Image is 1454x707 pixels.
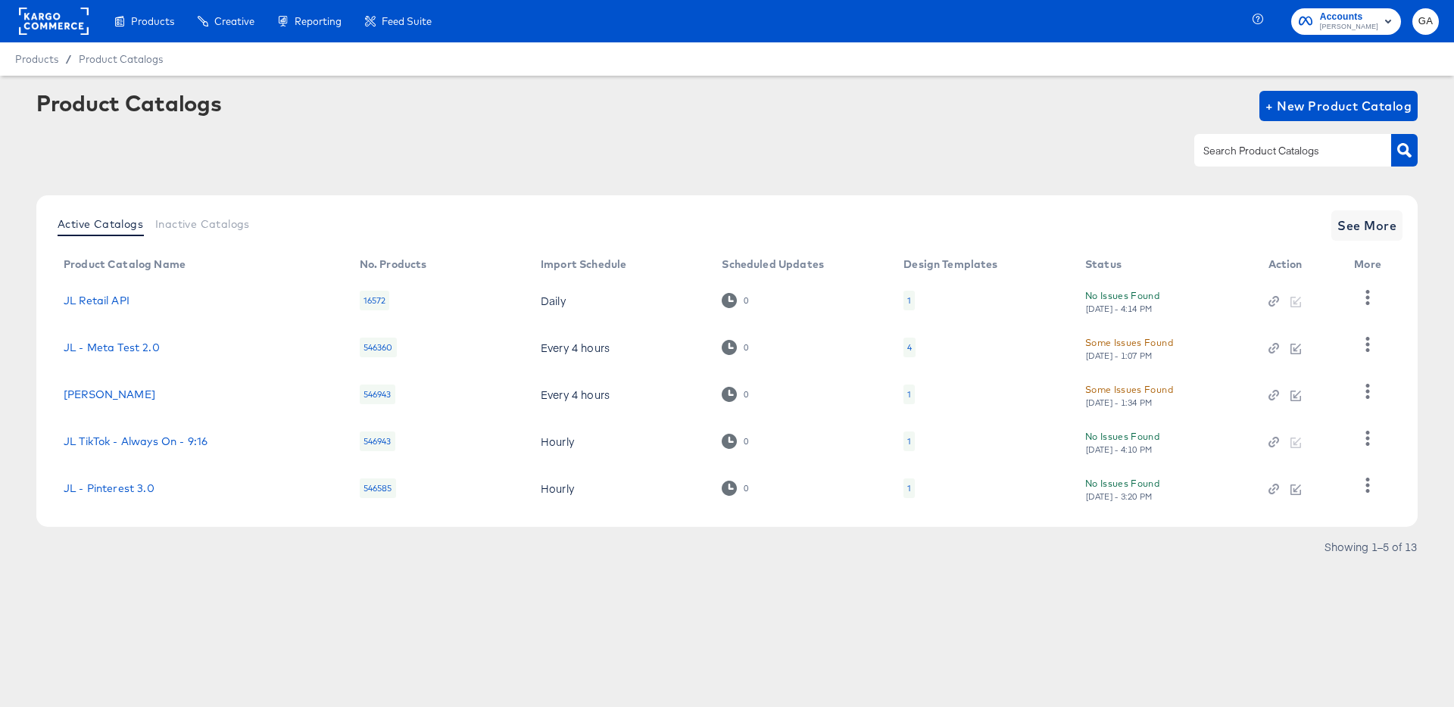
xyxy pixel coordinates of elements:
[743,342,749,353] div: 0
[529,418,710,465] td: Hourly
[1073,253,1256,277] th: Status
[1259,91,1418,121] button: + New Product Catalog
[360,338,397,357] div: 546360
[907,341,912,353] div: 4
[295,15,342,27] span: Reporting
[743,389,749,400] div: 0
[1418,13,1433,30] span: GA
[155,218,250,230] span: Inactive Catalogs
[903,338,916,357] div: 4
[64,294,129,307] a: JL Retail API
[907,482,911,494] div: 1
[360,258,427,270] div: No. Products
[903,385,915,404] div: 1
[79,53,163,65] a: Product Catalogs
[1265,95,1412,117] span: + New Product Catalog
[1085,382,1173,408] button: Some Issues Found[DATE] - 1:34 PM
[1324,541,1418,552] div: Showing 1–5 of 13
[131,15,174,27] span: Products
[722,481,748,495] div: 0
[907,435,911,447] div: 1
[1085,335,1173,361] button: Some Issues Found[DATE] - 1:07 PM
[1320,21,1378,33] span: [PERSON_NAME]
[1085,335,1173,350] div: Some Issues Found
[15,53,58,65] span: Products
[722,387,748,401] div: 0
[214,15,254,27] span: Creative
[529,324,710,371] td: Every 4 hours
[722,258,824,270] div: Scheduled Updates
[907,388,911,400] div: 1
[903,431,915,451] div: 1
[360,291,390,310] div: 16572
[1337,215,1396,236] span: See More
[722,434,748,448] div: 0
[1412,8,1439,35] button: GA
[64,482,154,494] a: JL - Pinterest 3.0
[903,478,915,498] div: 1
[360,431,395,451] div: 546943
[529,277,710,324] td: Daily
[1200,142,1362,160] input: Search Product Catalogs
[903,258,997,270] div: Design Templates
[743,295,749,306] div: 0
[58,53,79,65] span: /
[1085,350,1153,361] div: [DATE] - 1:07 PM
[541,258,626,270] div: Import Schedule
[360,385,395,404] div: 546943
[722,340,748,354] div: 0
[1320,9,1378,25] span: Accounts
[382,15,432,27] span: Feed Suite
[64,341,160,353] a: JL - Meta Test 2.0
[722,293,748,307] div: 0
[1085,382,1173,397] div: Some Issues Found
[1085,397,1153,408] div: [DATE] - 1:34 PM
[64,388,155,400] a: [PERSON_NAME]
[907,294,911,307] div: 1
[58,218,143,230] span: Active Catalogs
[1331,210,1403,241] button: See More
[743,483,749,494] div: 0
[1342,253,1399,277] th: More
[1256,253,1343,277] th: Action
[903,291,915,310] div: 1
[529,371,710,418] td: Every 4 hours
[36,91,221,115] div: Product Catalogs
[64,435,207,447] a: JL TikTok - Always On - 9:16
[64,258,186,270] div: Product Catalog Name
[529,465,710,512] td: Hourly
[743,436,749,447] div: 0
[360,478,396,498] div: 546585
[1291,8,1401,35] button: Accounts[PERSON_NAME]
